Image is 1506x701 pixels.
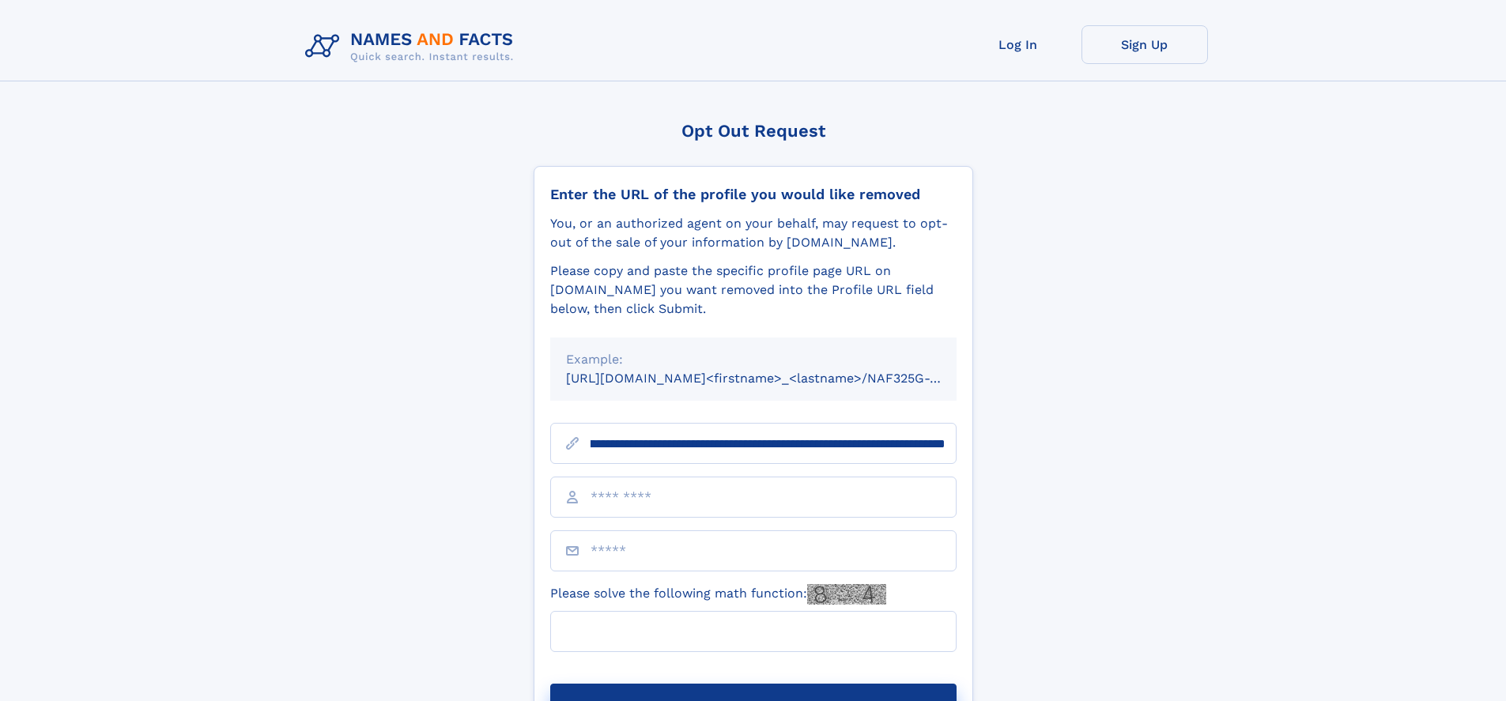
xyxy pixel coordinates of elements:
[534,121,973,141] div: Opt Out Request
[299,25,527,68] img: Logo Names and Facts
[566,350,941,369] div: Example:
[550,262,957,318] div: Please copy and paste the specific profile page URL on [DOMAIN_NAME] you want removed into the Pr...
[550,584,886,605] label: Please solve the following math function:
[550,186,957,203] div: Enter the URL of the profile you would like removed
[550,214,957,252] div: You, or an authorized agent on your behalf, may request to opt-out of the sale of your informatio...
[1081,25,1208,64] a: Sign Up
[955,25,1081,64] a: Log In
[566,371,987,386] small: [URL][DOMAIN_NAME]<firstname>_<lastname>/NAF325G-xxxxxxxx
